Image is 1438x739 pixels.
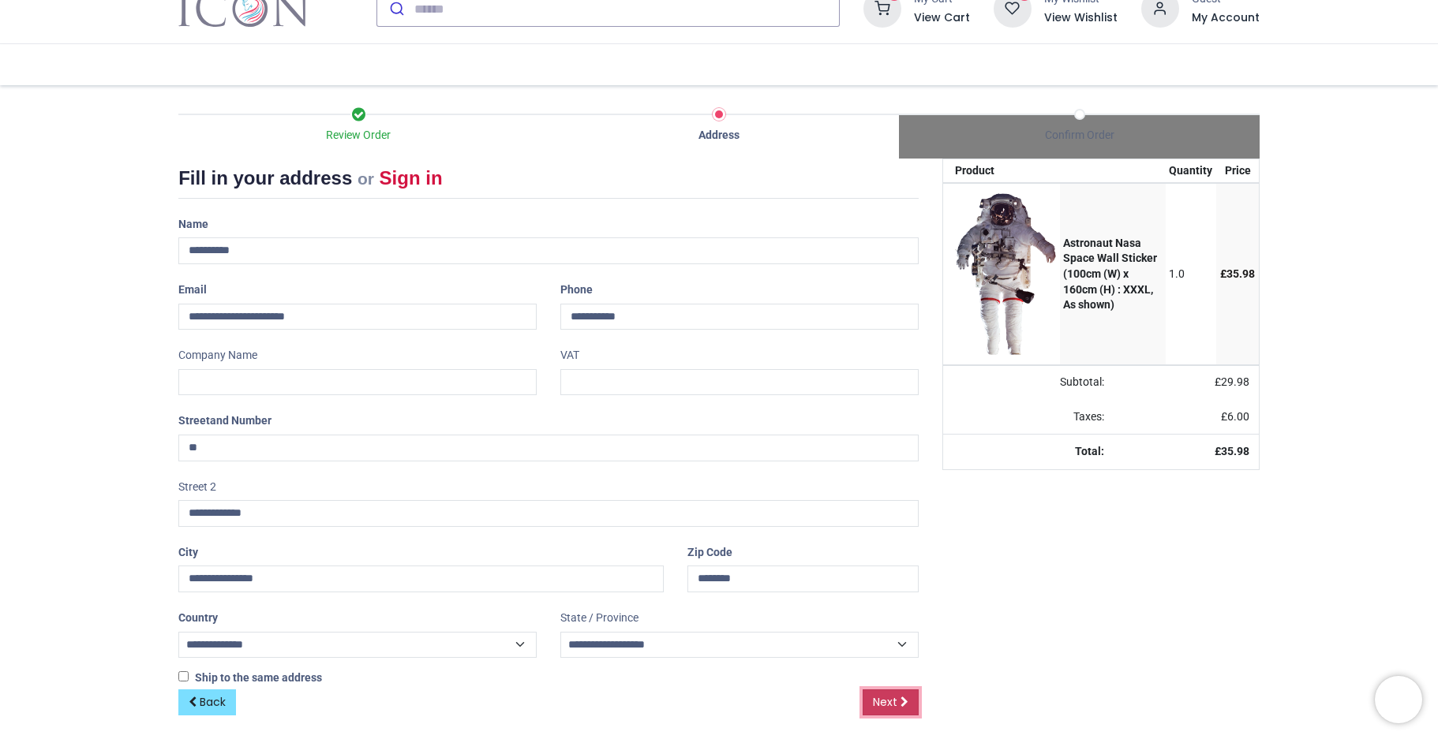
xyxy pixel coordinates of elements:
a: Sign in [380,167,443,188]
div: Confirm Order [899,128,1260,144]
span: and Number [210,414,271,427]
input: Ship to the same address [178,671,189,681]
th: Product [943,159,1060,183]
label: Ship to the same address [178,670,322,686]
label: City [178,539,198,566]
td: Subtotal: [943,365,1114,400]
label: VAT [560,342,579,369]
span: Fill in your address [178,167,352,188]
label: Name [178,211,208,238]
div: 1.0 [1169,267,1212,282]
th: Price [1216,159,1259,183]
span: 29.98 [1221,375,1249,388]
img: PA8TO1jYajYbSlmNQP5kDueHA8feMsUF2bU5aRcbP2ssSqjGuBJL2UjWeSHlmtlbDyqXVC7de+Zbw5iPwP9DEfY5Sxil6AAAA... [955,193,1056,355]
td: Taxes: [943,400,1114,435]
div: Address [539,128,900,144]
a: 0 [994,2,1032,14]
strong: £ [1215,445,1249,457]
span: 6.00 [1227,410,1249,423]
label: Street 2 [178,474,216,501]
a: View Cart [914,10,970,26]
label: Zip Code [687,539,732,566]
span: Back [200,694,226,710]
small: or [358,170,374,188]
strong: Total: [1075,445,1104,457]
span: £ [1220,267,1255,280]
a: My Account [1192,10,1260,26]
span: 35.98 [1221,445,1249,457]
span: 35.98 [1226,267,1255,280]
span: £ [1221,410,1249,423]
label: Country [178,605,218,632]
div: Review Order [178,128,539,144]
label: State / Province [560,605,638,632]
th: Quantity [1166,159,1217,183]
a: Next [863,689,919,716]
a: View Wishlist [1044,10,1118,26]
span: £ [1215,375,1249,388]
label: Company Name [178,342,257,369]
strong: Astronaut Nasa Space Wall Sticker (100cm (W) x 160cm (H) : XXXL, As shown) [1063,237,1157,311]
label: Phone [560,277,593,304]
label: Street [178,408,271,435]
iframe: Brevo live chat [1375,676,1422,723]
label: Email [178,277,207,304]
a: Back [178,689,236,716]
a: 1 [863,2,901,14]
span: Next [873,694,897,710]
